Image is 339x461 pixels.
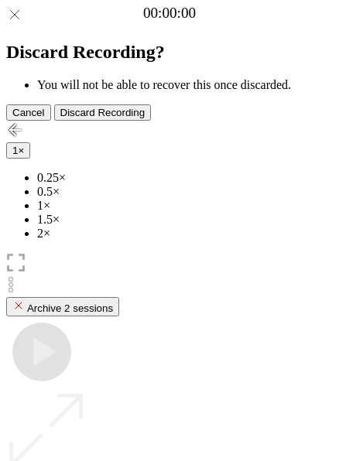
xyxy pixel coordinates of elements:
li: You will not be able to recover this once discarded. [37,78,333,92]
li: 1× [37,199,333,213]
button: Discard Recording [54,104,152,121]
li: 0.25× [37,171,333,185]
a: 00:00:00 [143,5,196,22]
div: Archive 2 sessions [12,299,113,314]
li: 2× [37,227,333,241]
li: 0.5× [37,185,333,199]
h2: Discard Recording? [6,42,333,63]
li: 1.5× [37,213,333,227]
button: Cancel [6,104,51,121]
span: 1 [12,145,18,156]
button: Archive 2 sessions [6,297,119,316]
button: 1× [6,142,30,159]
